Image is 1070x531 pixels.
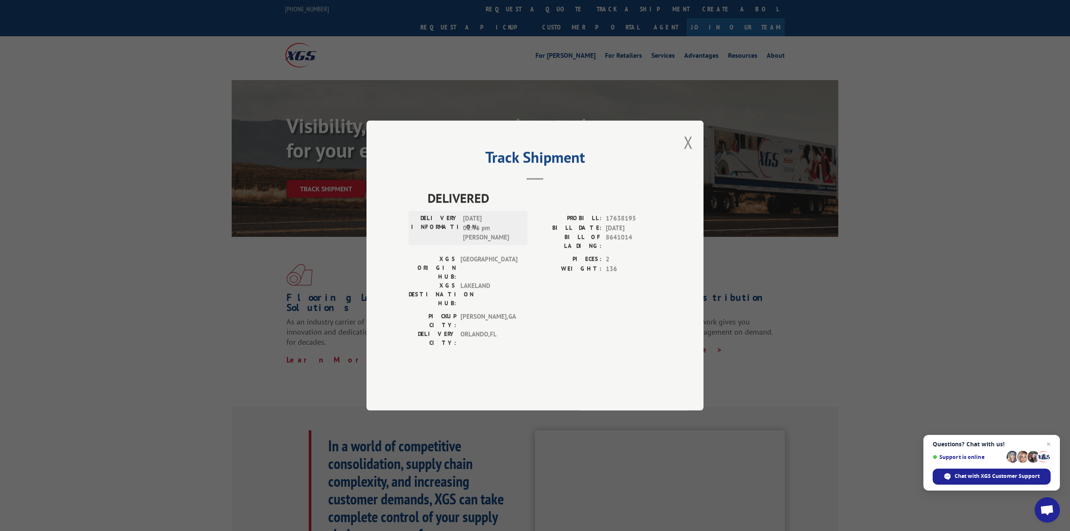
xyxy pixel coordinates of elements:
[606,264,661,274] span: 136
[1035,497,1060,523] div: Open chat
[409,255,456,281] label: XGS ORIGIN HUB:
[428,188,661,207] span: DELIVERED
[409,312,456,330] label: PICKUP CITY:
[1043,439,1054,449] span: Close chat
[460,255,517,281] span: [GEOGRAPHIC_DATA]
[606,233,661,250] span: 8641014
[535,264,602,274] label: WEIGHT:
[535,214,602,223] label: PROBILL:
[409,151,661,167] h2: Track Shipment
[535,233,602,250] label: BILL OF LADING:
[409,281,456,308] label: XGS DESTINATION HUB:
[460,312,517,330] span: [PERSON_NAME] , GA
[409,330,456,347] label: DELIVERY CITY:
[460,281,517,308] span: LAKELAND
[606,255,661,264] span: 2
[535,255,602,264] label: PIECES:
[955,472,1040,480] span: Chat with XGS Customer Support
[606,223,661,233] span: [DATE]
[933,441,1051,448] span: Questions? Chat with us!
[411,214,459,242] label: DELIVERY INFORMATION:
[460,330,517,347] span: ORLANDO , FL
[933,469,1051,485] div: Chat with XGS Customer Support
[933,454,1003,460] span: Support is online
[684,131,693,153] button: Close modal
[535,223,602,233] label: BILL DATE:
[463,214,520,242] span: [DATE] 01:46 pm [PERSON_NAME]
[606,214,661,223] span: 17638195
